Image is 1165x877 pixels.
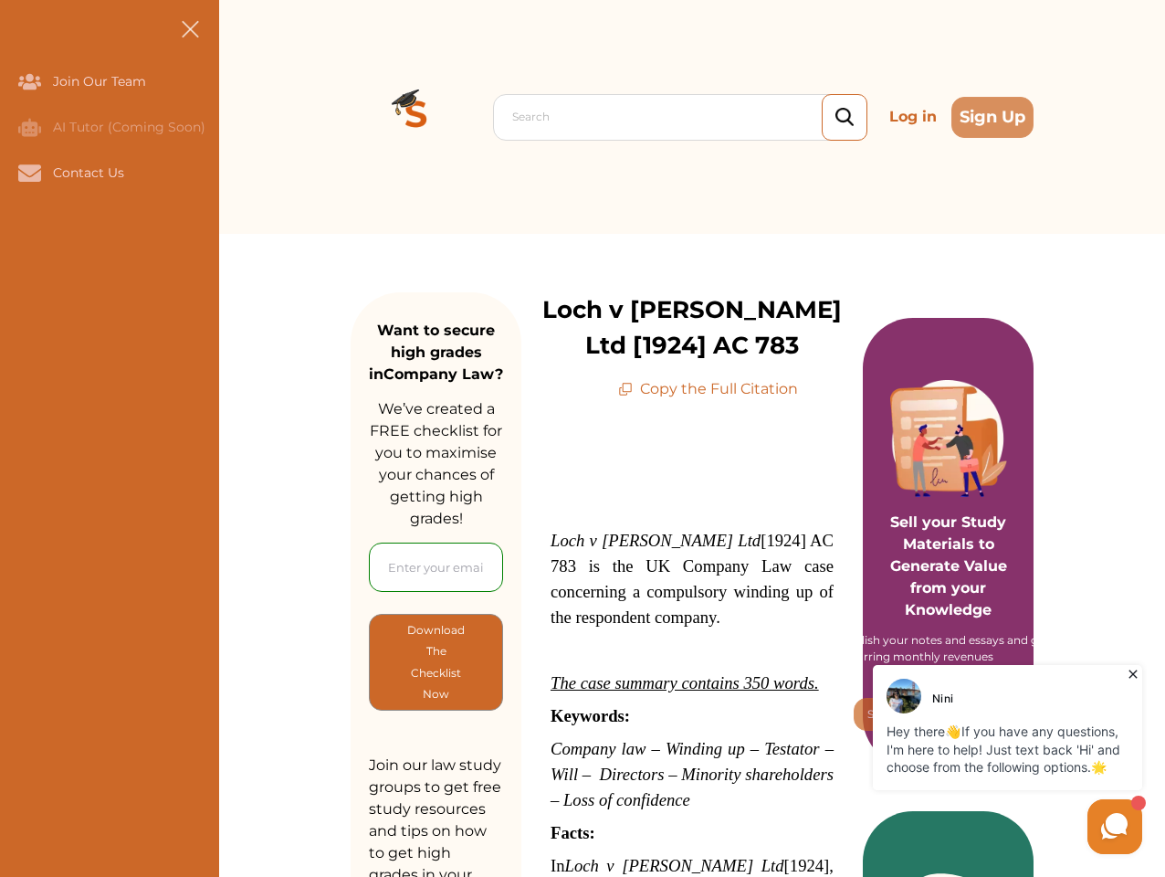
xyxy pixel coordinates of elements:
input: Enter your email here [369,543,503,592]
img: Purple card image [890,380,1007,497]
p: Copy the Full Citation [618,378,798,400]
strong: Want to secure high grades in Company Law ? [369,322,503,383]
button: Sign Up [951,97,1034,138]
span: In [551,856,565,875]
span: [1924] AC 783 is the UK Company Law case concerning a compulsory winding up of the respondent com... [551,531,834,627]
iframe: HelpCrunch [727,660,1147,859]
div: Publish your notes and essays and get recurring monthly revenues [839,632,1058,665]
img: Logo [351,51,482,183]
p: Download The Checklist Now [406,619,466,705]
span: We’ve created a FREE checklist for you to maximise your chances of getting high grades! [370,400,502,527]
p: Log in [882,99,944,135]
button: [object Object] [369,614,503,711]
span: Facts: [551,823,595,842]
span: Company law [551,739,646,758]
span: – Winding up – Testator – Will – Directors – Minority shareholders – Loss of confidence [551,739,834,809]
p: Sell your Study Materials to Generate Value from your Knowledge [881,460,1015,621]
span: Keywords: [551,706,630,725]
img: search_icon [835,108,854,127]
em: Loch v [PERSON_NAME] Ltd [551,531,761,550]
em: Loch v [PERSON_NAME] Ltd [565,856,784,875]
p: Loch v [PERSON_NAME] Ltd [1924] AC 783 [521,292,863,364]
span: The case summary contains 350 words. [551,673,819,692]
